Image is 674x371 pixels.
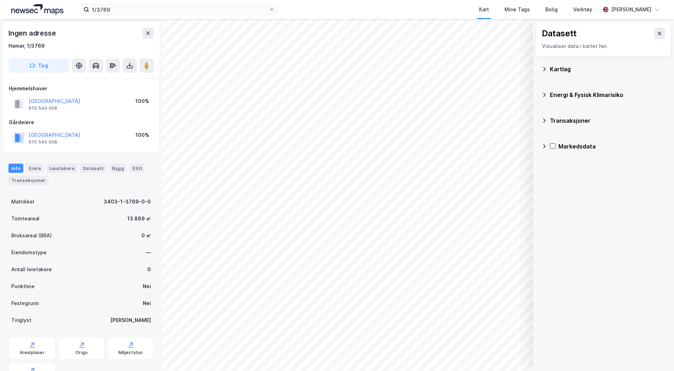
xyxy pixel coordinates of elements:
[110,316,151,324] div: [PERSON_NAME]
[11,282,35,291] div: Punktleie
[8,42,45,50] div: Hamar, 1/3769
[542,28,577,39] div: Datasett
[8,164,23,173] div: Info
[147,265,151,274] div: 0
[11,316,31,324] div: Tinglyst
[8,59,69,73] button: Tag
[8,176,48,185] div: Transaksjoner
[550,116,666,125] div: Transaksjoner
[11,214,39,223] div: Tomteareal
[558,142,666,151] div: Markedsdata
[639,337,674,371] iframe: Chat Widget
[9,84,153,93] div: Hjemmelshaver
[550,91,666,99] div: Energi & Fysisk Klimarisiko
[550,65,666,73] div: Kartlag
[504,5,530,14] div: Mine Tags
[89,4,269,15] input: Søk på adresse, matrikkel, gårdeiere, leietakere eller personer
[8,28,57,39] div: Ingen adresse
[11,265,52,274] div: Antall leietakere
[130,164,145,173] div: ESG
[80,164,106,173] div: Datasett
[29,105,57,111] div: 970 540 008
[545,5,558,14] div: Bolig
[135,97,149,105] div: 100%
[9,118,153,127] div: Gårdeiere
[20,350,45,355] div: Arealplaner
[11,4,63,15] img: logo.a4113a55bc3d86da70a041830d287a7e.svg
[542,42,665,50] div: Visualiser data i kartet her.
[573,5,592,14] div: Verktøy
[639,337,674,371] div: Kontrollprogram for chat
[611,5,651,14] div: [PERSON_NAME]
[11,248,47,257] div: Eiendomstype
[29,139,57,145] div: 970 540 008
[11,231,52,240] div: Bruksareal (BRA)
[135,131,149,139] div: 100%
[118,350,143,355] div: Miljøstatus
[75,350,88,355] div: Origo
[143,282,151,291] div: Nei
[26,164,44,173] div: Eiere
[479,5,489,14] div: Kart
[47,164,77,173] div: Leietakere
[11,299,39,308] div: Festegrunn
[127,214,151,223] div: 13 869 ㎡
[141,231,151,240] div: 0 ㎡
[109,164,127,173] div: Bygg
[104,197,151,206] div: 3403-1-3769-0-0
[143,299,151,308] div: Nei
[146,248,151,257] div: —
[11,197,34,206] div: Matrikkel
